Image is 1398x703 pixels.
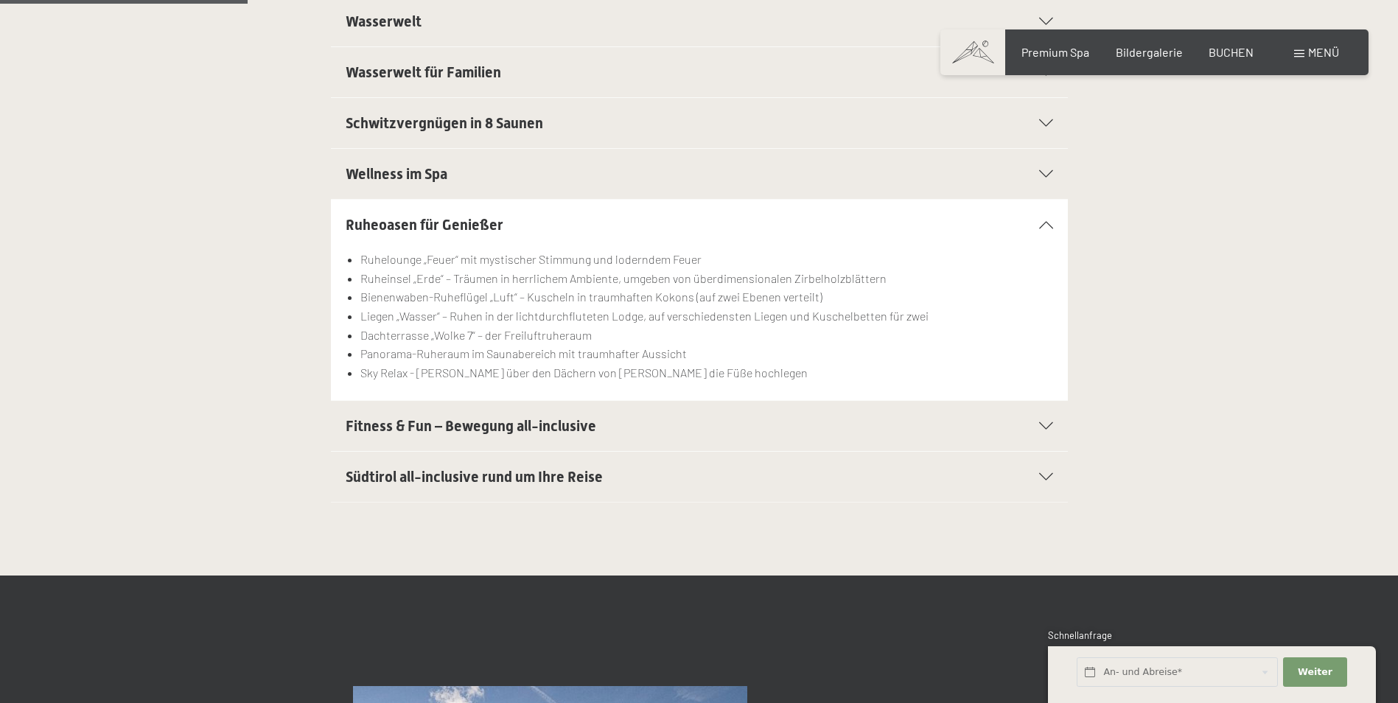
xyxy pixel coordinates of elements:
span: Fitness & Fun – Bewegung all-inclusive [346,417,596,435]
span: Südtirol all-inclusive rund um Ihre Reise [346,468,603,486]
li: Liegen „Wasser“ – Ruhen in der lichtdurchfluteten Lodge, auf verschiedensten Liegen und Kuschelbe... [360,307,1052,326]
button: Weiter [1283,657,1346,688]
span: Ruheoasen für Genießer [346,216,503,234]
span: Wasserwelt für Familien [346,63,501,81]
li: Ruhelounge „Feuer“ mit mystischer Stimmung und loderndem Feuer [360,250,1052,269]
span: Wellness im Spa [346,165,447,183]
li: Ruheinsel „Erde“ – Träumen in herrlichem Ambiente, umgeben von überdimensionalen Zirbelholzblättern [360,269,1052,288]
span: Wasserwelt [346,13,422,30]
span: Schwitzvergnügen in 8 Saunen [346,114,543,132]
li: Sky Relax - [PERSON_NAME] über den Dächern von [PERSON_NAME] die Füße hochlegen [360,363,1052,382]
a: BUCHEN [1209,45,1254,59]
a: Bildergalerie [1116,45,1183,59]
li: Panorama-Ruheraum im Saunabereich mit traumhafter Aussicht [360,344,1052,363]
span: Menü [1308,45,1339,59]
span: Weiter [1298,665,1332,679]
span: Schnellanfrage [1048,629,1112,641]
li: Dachterrasse „Wolke 7“ – der Freiluftruheraum [360,326,1052,345]
li: Bienenwaben-Ruheflügel „Luft“ – Kuscheln in traumhaften Kokons (auf zwei Ebenen verteilt) [360,287,1052,307]
a: Premium Spa [1021,45,1089,59]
